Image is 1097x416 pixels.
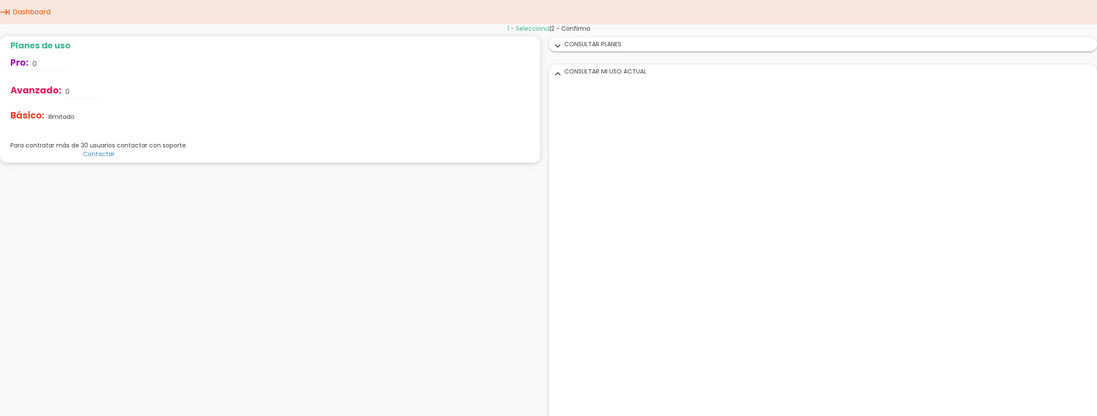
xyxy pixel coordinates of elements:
[83,150,115,158] a: Contactar
[10,109,45,122] span: Básico:
[10,41,187,50] h2: Planes de uso
[551,68,565,79] i: expand_more
[549,65,1097,78] div: CONSULTAR MI USO ACTUAL
[10,56,29,69] span: Pro:
[48,112,74,121] p: Ilimitado
[551,24,590,33] span: 2 - Confirma
[551,41,565,52] i: expand_more
[507,24,549,33] span: 1 - Selecciona
[549,38,1097,51] div: CONSULTAR PLANES
[10,84,61,96] span: Avanzado:
[10,141,187,150] p: Para contratar más de 30 usuarios contactar con soporte.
